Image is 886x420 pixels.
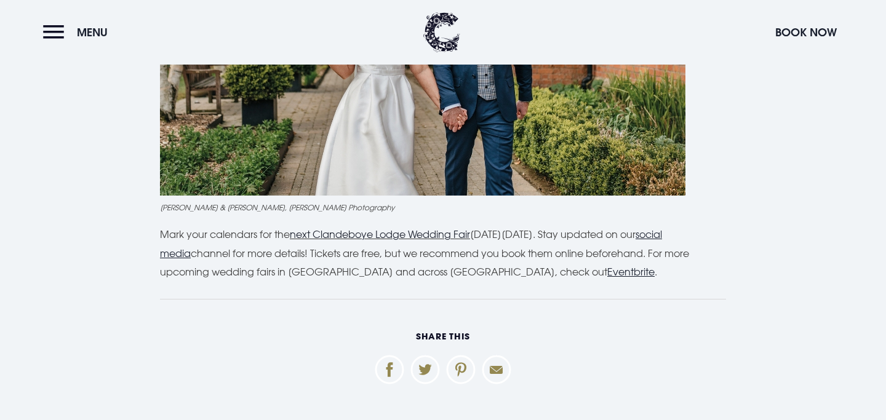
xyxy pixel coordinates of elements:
[607,266,655,278] a: Eventbrite
[160,202,726,213] figcaption: [PERSON_NAME] & [PERSON_NAME], [PERSON_NAME] Photography
[160,225,726,281] p: Mark your calendars for the [DATE][DATE]. Stay updated on our channel for more details! Tickets a...
[423,12,460,52] img: Clandeboye Lodge
[290,228,470,240] a: next Clandeboye Lodge Wedding Fair
[77,25,108,39] span: Menu
[160,228,662,259] a: social media
[43,19,114,46] button: Menu
[160,330,726,342] h6: Share This
[769,19,843,46] button: Book Now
